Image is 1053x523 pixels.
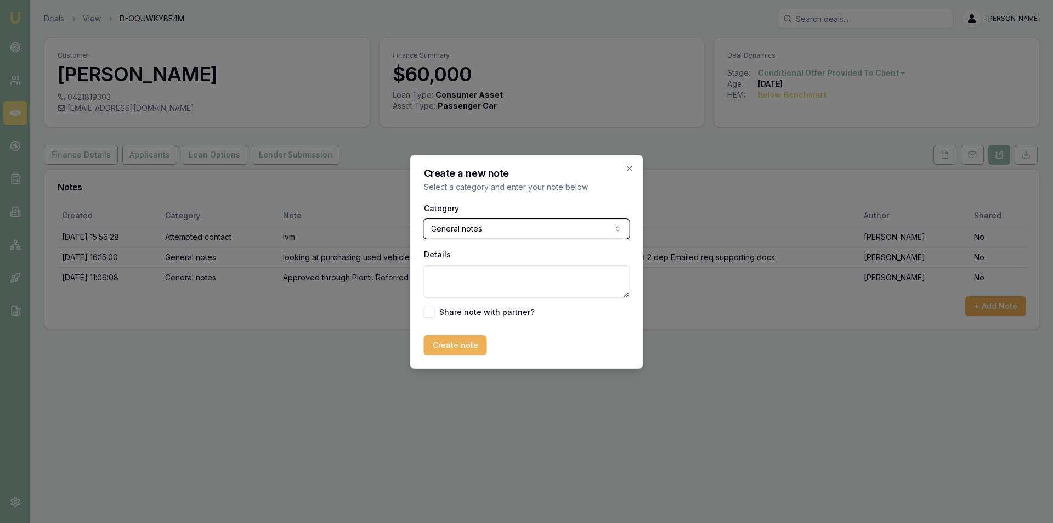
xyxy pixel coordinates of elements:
[439,308,535,316] label: Share note with partner?
[424,182,630,193] p: Select a category and enter your note below.
[424,168,630,178] h2: Create a new note
[424,250,451,259] label: Details
[424,335,487,355] button: Create note
[424,204,459,213] label: Category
